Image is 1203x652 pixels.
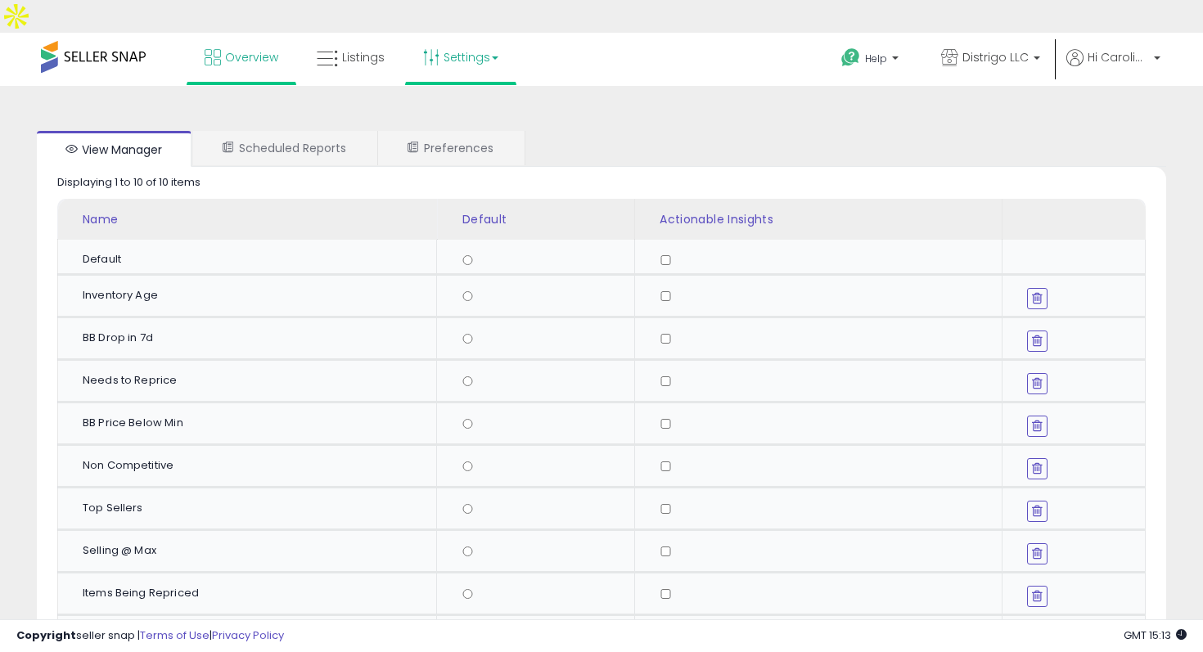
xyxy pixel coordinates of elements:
div: Selling @ Max [83,543,424,558]
div: Items Being Repriced [83,586,424,600]
a: Hi Carolina [1066,49,1160,86]
span: 2025-08-16 15:13 GMT [1124,627,1187,643]
a: Distrigo LLC [929,33,1052,86]
div: Default [462,211,627,228]
div: Top Sellers [83,501,424,515]
a: Terms of Use [140,627,210,643]
span: Distrigo LLC [962,49,1029,65]
div: Inventory Age [83,288,424,303]
div: Name [83,211,430,228]
a: Overview [192,33,291,82]
div: Non Competitive [83,458,424,473]
div: BB Price Below Min [83,416,424,430]
i: User Preferences [408,142,419,153]
span: Help [865,52,887,65]
span: Listings [342,49,385,65]
div: Needs to Reprice [83,373,424,388]
i: Get Help [840,47,861,68]
div: seller snap | | [16,628,284,644]
a: View Manager [37,131,191,167]
a: Help [828,35,915,86]
a: Listings [304,33,397,82]
a: Preferences [378,131,523,165]
span: Hi Carolina [1088,49,1149,65]
i: Scheduled Reports [223,142,234,153]
a: Privacy Policy [212,627,284,643]
div: Actionable Insights [660,211,995,228]
div: Displaying 1 to 10 of 10 items [57,175,200,191]
div: Default [83,252,424,267]
strong: Copyright [16,627,76,643]
span: Overview [225,49,278,65]
a: Scheduled Reports [193,131,376,165]
i: View Manager [65,143,77,155]
a: Settings [411,33,511,82]
div: BB Drop in 7d [83,330,424,345]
